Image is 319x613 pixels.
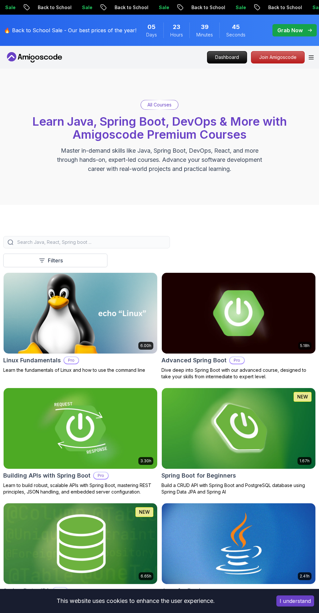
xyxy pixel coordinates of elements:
p: Pro [64,357,78,364]
div: This website uses cookies to enhance the user experience. [5,594,267,608]
a: Linux Fundamentals card6.00hLinux FundamentalsProLearn the fundamentals of Linux and how to use t... [3,272,158,373]
a: Spring Data JPA card6.65hNEWSpring Data JPAProMaster database management, advanced querying, and ... [3,503,158,610]
p: Pro [230,357,244,364]
a: Spring Boot for Beginners card1.67hNEWSpring Boot for BeginnersBuild a CRUD API with Spring Boot ... [161,388,316,495]
p: Back to School [105,4,150,11]
p: All Courses [147,102,172,108]
p: 6.65h [141,574,151,579]
span: 5 Days [147,22,156,32]
p: 2.41h [300,574,310,579]
img: Spring Data JPA card [4,503,157,584]
p: Build a CRUD API with Spring Boot and PostgreSQL database using Spring Data JPA and Spring AI [161,482,316,495]
h2: Spring Boot for Beginners [161,471,236,480]
p: 3.30h [140,458,151,464]
p: NEW [139,509,150,515]
img: Linux Fundamentals card [4,273,157,354]
h2: Advanced Spring Boot [161,356,227,365]
p: Learn the fundamentals of Linux and how to use the command line [3,367,158,373]
p: NEW [297,394,308,400]
a: Advanced Spring Boot card5.18hAdvanced Spring BootProDive deep into Spring Boot with our advanced... [161,272,316,380]
p: 6.00h [140,343,151,348]
img: Building APIs with Spring Boot card [4,388,157,469]
span: Seconds [226,32,245,38]
p: Sale [73,4,94,11]
span: 23 Hours [173,22,180,32]
span: 39 Minutes [201,22,209,32]
span: Hours [170,32,183,38]
p: 5.18h [300,343,310,348]
a: Dashboard [207,51,247,63]
p: Dive deep into Spring Boot with our advanced course, designed to take your skills from intermedia... [161,367,316,380]
p: Sale [227,4,247,11]
p: Join Amigoscode [251,51,304,63]
p: 1.67h [299,458,310,464]
span: 45 Seconds [232,22,240,32]
p: 🔥 Back to School Sale - Our best prices of the year! [4,26,136,34]
a: Building APIs with Spring Boot card3.30hBuilding APIs with Spring BootProLearn to build robust, s... [3,388,158,495]
p: Filters [48,257,63,264]
h2: Java for Beginners [161,586,217,595]
input: Search Java, React, Spring boot ... [16,239,166,245]
button: Filters [3,254,107,267]
button: Open Menu [309,55,314,60]
p: Back to School [29,4,73,11]
h2: Spring Data JPA [3,586,50,595]
img: Spring Boot for Beginners card [162,388,315,469]
span: Days [146,32,157,38]
img: Advanced Spring Boot card [162,273,315,354]
p: Sale [150,4,171,11]
span: Learn Java, Spring Boot, DevOps & More with Amigoscode Premium Courses [32,114,287,142]
p: Learn to build robust, scalable APIs with Spring Boot, mastering REST principles, JSON handling, ... [3,482,158,495]
p: Back to School [259,4,303,11]
span: Minutes [196,32,213,38]
button: Accept cookies [276,595,314,606]
p: Pro [94,472,108,479]
h2: Linux Fundamentals [3,356,61,365]
p: Back to School [182,4,227,11]
p: Pro [53,588,67,594]
p: Grab Now [277,26,303,34]
p: Master in-demand skills like Java, Spring Boot, DevOps, React, and more through hands-on, expert-... [50,146,269,174]
img: Java for Beginners card [162,503,315,584]
a: Join Amigoscode [251,51,305,63]
a: Java for Beginners card2.41hJava for BeginnersBeginner-friendly Java course for essential program... [161,503,316,610]
h2: Building APIs with Spring Boot [3,471,90,480]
